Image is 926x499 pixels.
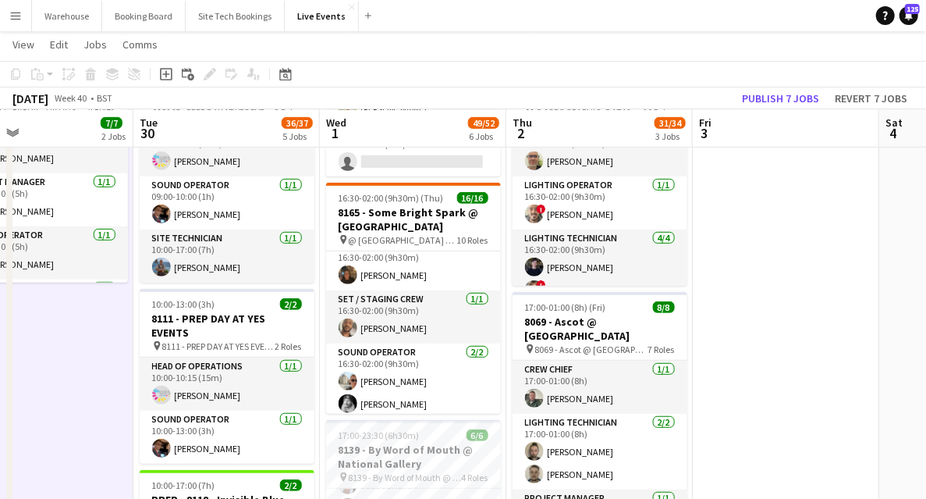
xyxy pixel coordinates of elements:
span: 16:30-02:00 (9h30m) (Thu) [339,192,444,204]
app-card-role: Crew Chief1/116:30-02:00 (9h30m)[PERSON_NAME] [513,123,687,176]
h3: 8069 - Ascot @ [GEOGRAPHIC_DATA] [513,315,687,343]
app-card-role: Sound Operator2/216:30-02:00 (9h30m)[PERSON_NAME][PERSON_NAME] [326,344,501,419]
span: 8/8 [653,301,675,313]
app-card-role: Lighting Technician4/416:30-02:00 (9h30m)[PERSON_NAME]![PERSON_NAME] [513,230,687,351]
app-job-card: 16:30-02:00 (9h30m) (Fri)16/168206 - Some Bright Spark @ [GEOGRAPHIC_DATA] @ [GEOGRAPHIC_DATA] - ... [513,55,687,286]
span: 4 [883,124,903,142]
a: 125 [899,6,918,25]
span: Thu [513,116,532,130]
span: 8139 - By Word of Mouth @ National Gallery [349,472,462,483]
span: 7/7 [101,117,122,129]
button: Site Tech Bookings [186,1,285,31]
span: Sat [885,116,903,130]
a: Edit [44,34,74,55]
span: 17:00-01:00 (8h) (Fri) [525,301,606,313]
div: 6 Jobs [469,130,498,142]
span: 2/2 [280,479,302,491]
app-card-role: Head of Operations1/110:00-10:15 (15m)[PERSON_NAME] [140,358,314,411]
span: Comms [122,37,158,52]
span: 30 [137,124,158,142]
span: 4 Roles [462,472,488,483]
span: 16/16 [457,192,488,204]
span: 10 Roles [457,234,488,246]
div: BST [97,92,112,104]
span: 8111 - PREP DAY AT YES EVENTS [162,340,275,352]
div: 5 Jobs [282,130,312,142]
span: View [12,37,34,52]
span: 3 [697,124,711,142]
span: 31/34 [655,117,686,129]
span: 1 [324,124,346,142]
span: Jobs [83,37,107,52]
button: Revert 7 jobs [828,88,914,109]
span: Week 40 [51,92,90,104]
app-card-role: Lighting Technician2/217:00-01:00 (8h)[PERSON_NAME][PERSON_NAME] [513,414,687,490]
div: [DATE] [12,91,48,106]
span: ! [537,280,546,290]
div: 3 Jobs [655,130,685,142]
span: 125 [905,4,920,14]
span: ! [537,205,546,214]
button: Warehouse [32,1,102,31]
h3: 8139 - By Word of Mouth @ National Gallery [326,443,501,471]
span: 10:00-17:00 (7h) [152,479,215,491]
span: @ [GEOGRAPHIC_DATA] - 8165 [349,234,457,246]
app-card-role: Head of Operations1/109:00-09:45 (45m)[PERSON_NAME] [140,123,314,176]
span: 6/6 [467,429,488,441]
button: Live Events [285,1,359,31]
span: 8069 - Ascot @ [GEOGRAPHIC_DATA] [535,344,648,355]
app-card-role: Site Technician1/110:00-17:00 (7h)[PERSON_NAME] [140,230,314,283]
span: 2 [510,124,532,142]
app-card-role: Sound Operator1/109:00-10:00 (1h)[PERSON_NAME] [140,176,314,230]
span: 7 Roles [648,344,675,355]
span: Fri [699,116,711,130]
span: Tue [140,116,158,130]
span: Wed [326,116,346,130]
span: 17:00-23:30 (6h30m) [339,429,420,441]
app-card-role: Video Operator1I0/109:30-19:30 (10h) [326,124,501,177]
span: 49/52 [468,117,499,129]
app-card-role: Set / Staging Crew1/116:30-02:00 (9h30m)[PERSON_NAME] [326,290,501,344]
app-card-role: Lighting Operator1/116:30-02:00 (9h30m)![PERSON_NAME] [513,176,687,230]
app-card-role: Crew Chief1/117:00-01:00 (8h)[PERSON_NAME] [513,361,687,414]
button: Booking Board [102,1,186,31]
app-job-card: 10:00-13:00 (3h)2/28111 - PREP DAY AT YES EVENTS 8111 - PREP DAY AT YES EVENTS2 RolesHead of Oper... [140,289,314,464]
a: Jobs [77,34,113,55]
span: 2 Roles [275,340,302,352]
div: 2 Jobs [101,130,126,142]
span: 36/37 [282,117,313,129]
app-job-card: 09:00-17:00 (8h)2/38165 - PREP DAY AT YES EVENTS 8165 - PREP DAY AT YES EVENTS3 RolesHead of Oper... [140,55,314,283]
app-job-card: 16:30-02:00 (9h30m) (Thu)16/168165 - Some Bright Spark @ [GEOGRAPHIC_DATA] @ [GEOGRAPHIC_DATA] - ... [326,183,501,414]
span: Edit [50,37,68,52]
a: View [6,34,41,55]
app-card-role: Project Manager1/116:30-02:00 (9h30m)[PERSON_NAME] [326,237,501,290]
h3: 8165 - Some Bright Spark @ [GEOGRAPHIC_DATA] [326,205,501,233]
app-card-role: Sound Operator1/110:00-13:00 (3h)[PERSON_NAME] [140,411,314,464]
span: 10:00-13:00 (3h) [152,298,215,310]
span: 2/2 [280,298,302,310]
a: Comms [116,34,164,55]
button: Publish 7 jobs [736,88,825,109]
h3: 8111 - PREP DAY AT YES EVENTS [140,312,314,340]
